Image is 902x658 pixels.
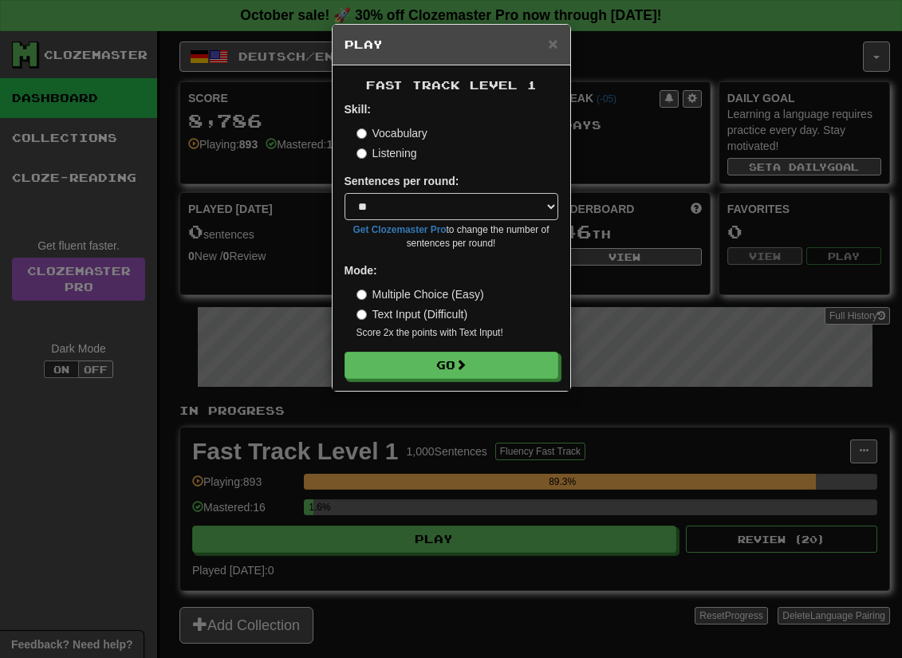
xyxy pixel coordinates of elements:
button: Close [548,35,557,52]
span: Fast Track Level 1 [366,78,537,92]
label: Multiple Choice (Easy) [356,286,484,302]
span: × [548,34,557,53]
label: Sentences per round: [345,173,459,189]
label: Listening [356,145,417,161]
input: Vocabulary [356,128,367,139]
small: to change the number of sentences per round! [345,223,558,250]
small: Score 2x the points with Text Input ! [356,326,558,340]
input: Listening [356,148,367,159]
input: Multiple Choice (Easy) [356,290,367,300]
input: Text Input (Difficult) [356,309,367,320]
label: Text Input (Difficult) [356,306,468,322]
h5: Play [345,37,558,53]
a: Get Clozemaster Pro [353,224,447,235]
button: Go [345,352,558,379]
strong: Skill: [345,103,371,116]
label: Vocabulary [356,125,427,141]
strong: Mode: [345,264,377,277]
